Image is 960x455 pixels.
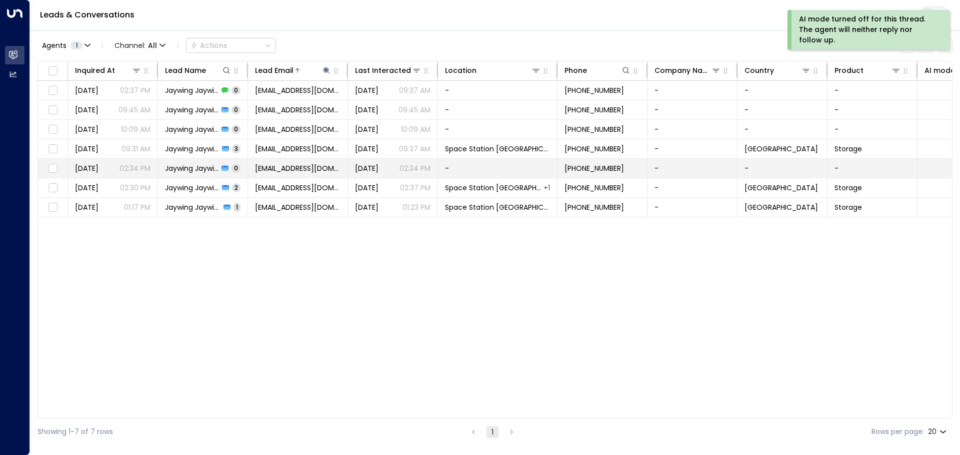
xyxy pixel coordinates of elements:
span: Aug 01, 2025 [75,183,98,193]
span: Aug 04, 2025 [75,105,98,115]
td: - [438,81,557,100]
div: AI mode turned off for this thread. The agent will neither reply nor follow up. [799,14,936,45]
span: Jaywing JaywingTest [165,163,218,173]
div: AI mode [924,64,955,76]
span: jw@test.com [255,105,340,115]
td: - [647,120,737,139]
div: Inquired At [75,64,115,76]
td: - [647,81,737,100]
span: Toggle select row [46,201,59,214]
span: Jaywing JaywingTest [165,144,219,154]
td: - [737,120,827,139]
div: Lead Name [165,64,231,76]
div: Space Station Brentford [543,183,550,193]
p: 02:37 PM [400,183,430,193]
a: Leads & Conversations [40,9,134,20]
span: Jaywing JaywingTest [165,105,218,115]
span: Aug 01, 2025 [75,163,98,173]
button: Actions [186,38,276,53]
p: 09:31 AM [121,144,150,154]
div: Country [744,64,774,76]
span: Yesterday [355,85,378,95]
div: Actions [190,41,227,50]
span: Toggle select row [46,162,59,175]
span: jw@test.com [255,144,340,154]
nav: pagination navigation [467,426,518,438]
span: Aug 02, 2025 [355,183,378,193]
p: 09:45 AM [398,105,430,115]
div: Button group with a nested menu [186,38,276,53]
span: Aug 04, 2025 [355,105,378,115]
span: jw@test.com [255,85,340,95]
p: 01:23 PM [402,202,430,212]
div: Lead Name [165,64,206,76]
span: United Kingdom [744,183,818,193]
span: 0 [231,86,240,94]
td: - [737,159,827,178]
span: Agents [42,42,66,49]
span: jw@test.com [255,124,340,134]
p: 02:34 PM [119,163,150,173]
p: 10:09 AM [401,124,430,134]
span: +44222222222 [564,202,624,212]
span: Aug 01, 2025 [355,163,378,173]
span: 1 [70,41,82,49]
span: Toggle select row [46,84,59,97]
span: United Kingdom [744,144,818,154]
td: - [647,139,737,158]
span: 2 [232,183,240,192]
p: 09:37 AM [399,85,430,95]
span: +44222222222 [564,183,624,193]
span: 0 [231,105,240,114]
p: 02:37 PM [120,85,150,95]
button: page 1 [486,426,498,438]
span: 3 [232,144,240,153]
span: +44222222222 [564,144,624,154]
p: 02:30 PM [120,183,150,193]
span: Aug 04, 2025 [75,144,98,154]
span: Toggle select all [46,65,59,77]
span: Aug 01, 2025 [355,202,378,212]
span: Aug 03, 2025 [75,85,98,95]
p: 09:37 AM [399,144,430,154]
span: Jaywing JaywingTest [165,183,219,193]
div: Inquired At [75,64,141,76]
span: Storage [834,202,862,212]
td: - [827,159,917,178]
div: Product [834,64,901,76]
span: Aug 04, 2025 [355,124,378,134]
div: Phone [564,64,631,76]
span: Space Station Brentford [445,144,550,154]
td: - [438,159,557,178]
div: Last Interacted [355,64,421,76]
span: Aug 08, 2025 [355,144,378,154]
td: - [827,120,917,139]
div: Location [445,64,541,76]
span: Aug 04, 2025 [75,124,98,134]
p: 09:45 AM [118,105,150,115]
span: +44222222222 [564,163,624,173]
span: +44222222222 [564,85,624,95]
span: Jaywing JaywingTest [165,124,218,134]
span: jw@test.com [255,202,340,212]
div: Last Interacted [355,64,411,76]
div: Lead Email [255,64,293,76]
span: Storage [834,144,862,154]
td: - [737,100,827,119]
span: 0 [231,125,240,133]
td: - [737,81,827,100]
span: Jaywing JaywingTest [165,202,220,212]
div: Country [744,64,811,76]
span: +44222222222 [564,124,624,134]
span: Toggle select row [46,182,59,194]
span: Jaywing JaywingTest [165,85,218,95]
p: 02:34 PM [399,163,430,173]
td: - [438,120,557,139]
td: - [647,178,737,197]
div: Product [834,64,863,76]
span: Storage [834,183,862,193]
td: - [827,100,917,119]
span: Space Station Banbury [445,202,550,212]
div: Phone [564,64,587,76]
td: - [647,159,737,178]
